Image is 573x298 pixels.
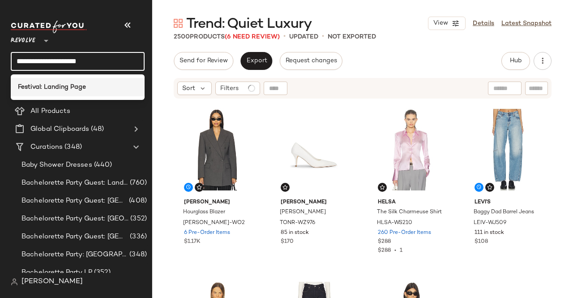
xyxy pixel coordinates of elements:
span: (352) [92,268,111,278]
span: Send for Review [179,57,228,65]
span: 1 [400,248,402,254]
span: (408) [127,196,147,206]
a: Details [473,19,494,28]
span: Global Clipboards [30,124,89,134]
span: The Silk Charmeuse Shirt [377,208,442,216]
span: $288 [378,248,391,254]
span: • [391,248,400,254]
img: cfy_white_logo.C9jOOHJF.svg [11,21,87,33]
b: Festival: Landing Page [18,82,86,92]
span: Hourglass Blazer [183,208,225,216]
span: (48) [89,124,104,134]
span: [PERSON_NAME]-WO2 [183,219,245,227]
span: 111 in stock [475,229,504,237]
span: Trend: Quiet Luxury [186,15,312,33]
span: (348) [63,142,82,152]
button: Hub [501,52,530,70]
span: (6 Need Review) [225,34,280,40]
img: svg%3e [197,185,202,190]
span: (440) [92,160,112,170]
span: Bachelorette Party Guest: [GEOGRAPHIC_DATA] [21,214,128,224]
img: HLSA-WS210_V1.jpg [371,104,452,195]
img: svg%3e [380,185,385,190]
span: Baggy Dad Barrel Jeans [474,208,534,216]
span: TONR-WZ976 [280,219,315,227]
button: Export [240,52,272,70]
span: LEVI'S [475,199,541,207]
span: Bachelorette Party Guest: Landing Page [21,178,128,188]
span: 2500 [174,34,190,40]
span: Hub [509,57,522,65]
button: Request changes [280,52,342,70]
span: $1.17K [184,238,201,246]
img: svg%3e [11,278,18,285]
span: $108 [475,238,488,246]
span: 260 Pre-Order Items [378,229,431,237]
span: [PERSON_NAME] [21,276,83,287]
span: Helsa [378,199,445,207]
span: Request changes [285,57,337,65]
span: Export [246,57,267,65]
span: Filters [220,84,239,93]
span: $288 [378,238,391,246]
span: • [283,31,286,42]
a: Latest Snapshot [501,19,552,28]
img: svg%3e [174,19,183,28]
span: [PERSON_NAME] [184,199,251,207]
span: (336) [128,232,147,242]
span: LEIV-WJ509 [474,219,506,227]
span: 85 in stock [281,229,309,237]
img: ROHR-WO2_V1.jpg [177,104,258,195]
span: Bachelorette Party Guest: [GEOGRAPHIC_DATA] [21,232,128,242]
span: Bachelorette Party: [GEOGRAPHIC_DATA] [21,250,128,260]
span: Revolve [11,30,35,47]
span: $170 [281,238,294,246]
span: • [322,31,324,42]
span: Bachelorette Party LP [21,268,92,278]
span: View [433,20,448,27]
span: 6 Pre-Order Items [184,229,230,237]
p: updated [289,32,318,42]
button: Send for Review [174,52,233,70]
div: Products [174,32,280,42]
span: All Products [30,106,70,117]
button: View [428,17,466,30]
img: TONR-WZ976_V1.jpg [274,104,355,195]
img: LEIV-WJ509_V1.jpg [467,104,548,195]
p: Not Exported [328,32,376,42]
img: svg%3e [487,185,492,190]
span: Sort [182,84,195,93]
span: Curations [30,142,63,152]
span: [PERSON_NAME] [280,208,326,216]
span: [PERSON_NAME] [281,199,347,207]
span: (760) [128,178,147,188]
span: HLSA-WS210 [377,219,412,227]
img: svg%3e [282,185,288,190]
span: Baby Shower Dresses [21,160,92,170]
span: (352) [128,214,147,224]
span: Bachelorette Party Guest: [GEOGRAPHIC_DATA] [21,196,127,206]
span: (348) [128,250,147,260]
